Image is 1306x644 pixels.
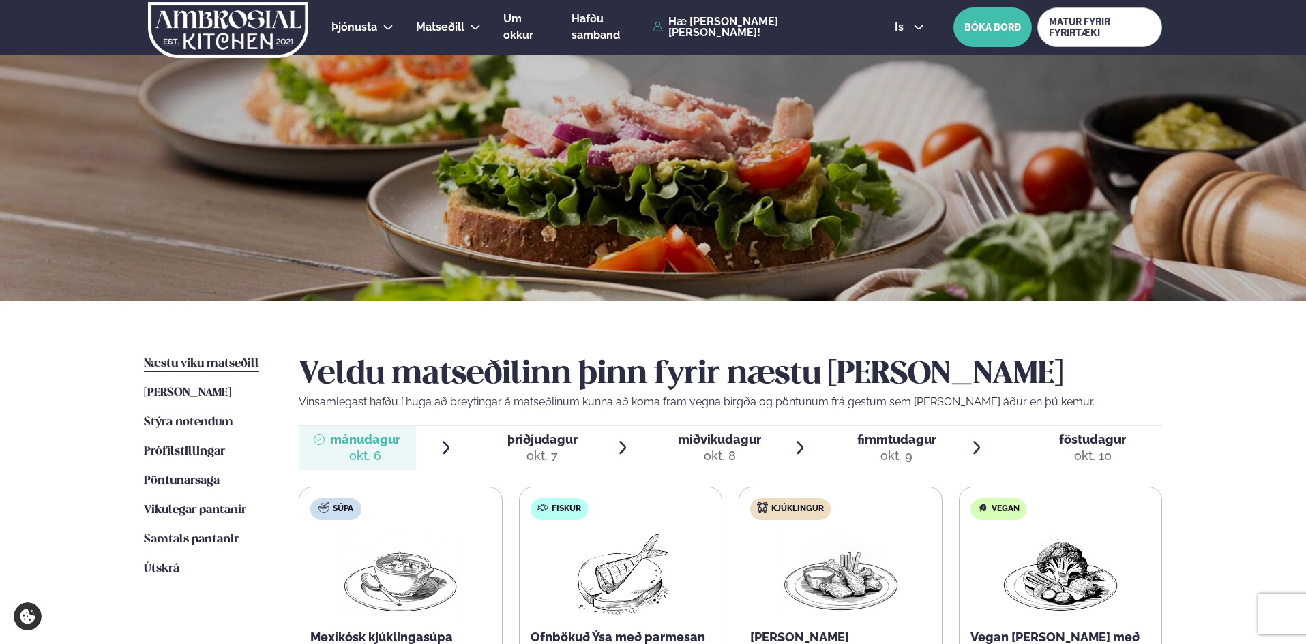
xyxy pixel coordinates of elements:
a: Vikulegar pantanir [144,502,246,519]
img: Soup.png [340,531,460,618]
img: logo [147,2,310,58]
span: Kjúklingur [771,504,824,515]
span: Stýra notendum [144,416,233,428]
a: Pöntunarsaga [144,473,220,489]
span: Samtals pantanir [144,534,239,545]
div: okt. 7 [507,448,578,464]
span: Útskrá [144,563,179,574]
span: föstudagur [1059,432,1126,446]
span: Fiskur [552,504,581,515]
img: soup.svg [318,502,329,513]
span: miðvikudagur [678,432,761,446]
span: mánudagur [330,432,400,446]
span: Matseðill [416,20,464,33]
span: [PERSON_NAME] [144,387,231,399]
span: þriðjudagur [507,432,578,446]
span: is [895,22,908,33]
div: okt. 10 [1059,448,1126,464]
a: Stýra notendum [144,414,233,431]
span: fimmtudagur [857,432,936,446]
img: fish.svg [537,502,548,513]
p: Vinsamlegast hafðu í huga að breytingar á matseðlinum kunna að koma fram vegna birgða og pöntunum... [299,394,1162,410]
div: okt. 8 [678,448,761,464]
span: Næstu viku matseðill [144,358,259,369]
a: Útskrá [144,561,179,577]
span: Um okkur [503,12,533,42]
img: Vegan.svg [977,502,988,513]
a: Hæ [PERSON_NAME] [PERSON_NAME]! [653,16,863,38]
span: Súpa [333,504,353,515]
span: Þjónusta [331,20,377,33]
a: MATUR FYRIR FYRIRTÆKI [1037,7,1162,47]
div: okt. 6 [330,448,400,464]
span: Prófílstillingar [144,446,225,457]
a: Matseðill [416,19,464,35]
a: Þjónusta [331,19,377,35]
button: BÓKA BORÐ [953,7,1032,47]
img: Fish.png [560,531,681,618]
button: is [884,22,935,33]
a: Næstu viku matseðill [144,356,259,372]
span: Hafðu samband [572,12,620,42]
span: Vegan [992,504,1020,515]
a: Samtals pantanir [144,532,239,548]
img: Vegan.png [1000,531,1121,618]
span: Pöntunarsaga [144,475,220,487]
a: Cookie settings [14,602,42,630]
h2: Veldu matseðilinn þinn fyrir næstu [PERSON_NAME] [299,356,1162,394]
img: Chicken-wings-legs.png [780,531,900,618]
span: Vikulegar pantanir [144,504,246,516]
img: chicken.svg [757,502,768,513]
a: Hafðu samband [572,11,646,44]
div: okt. 9 [857,448,936,464]
a: Prófílstillingar [144,444,225,460]
a: [PERSON_NAME] [144,385,231,401]
a: Um okkur [503,11,549,44]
